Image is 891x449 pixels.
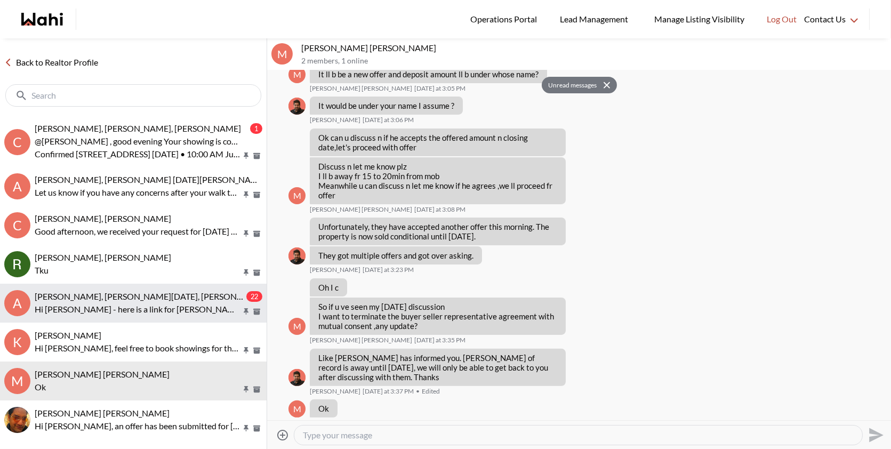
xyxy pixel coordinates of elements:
[288,369,306,386] div: Faraz Azam
[288,247,306,264] div: Faraz Azam
[242,190,251,199] button: Pin
[35,135,241,148] p: @[PERSON_NAME] , good evening Your showing is confirmed
[288,247,306,264] img: F
[288,400,306,418] div: M
[242,424,251,433] button: Pin
[4,251,30,277] img: R
[242,151,251,161] button: Pin
[318,101,454,110] p: It would be under your name I assume ?
[318,283,339,292] p: Oh I c
[414,205,465,214] time: 2025-08-30T19:08:44.816Z
[4,173,30,199] div: A
[363,116,414,124] time: 2025-08-30T19:06:25.277Z
[31,90,237,101] input: Search
[310,419,412,427] span: [PERSON_NAME] [PERSON_NAME]
[251,151,262,161] button: Archive
[4,212,30,238] div: C
[4,290,30,316] div: A
[318,251,473,260] p: They got multiple offers and got over asking.
[310,84,412,93] span: [PERSON_NAME] [PERSON_NAME]
[4,407,30,433] img: S
[318,222,557,241] p: Unfortunately, they have accepted another offer this morning. The property is now sold conditiona...
[251,268,262,277] button: Archive
[242,307,251,316] button: Pin
[35,342,241,355] p: Hi [PERSON_NAME], feel free to book showings for these properties as per your convenience and we ...
[301,57,887,66] p: 2 members , 1 online
[251,229,262,238] button: Archive
[318,404,329,413] p: Ok
[288,369,306,386] img: F
[251,424,262,433] button: Archive
[318,302,557,331] p: So if u ve seen my [DATE] discussion I want to terminate the buyer seller representative agreemen...
[542,77,600,94] button: Unread messages
[288,66,306,83] div: M
[310,116,360,124] span: [PERSON_NAME]
[242,346,251,355] button: Pin
[4,407,30,433] div: Syed Sayeed Uddin, Behnam
[35,264,241,277] p: Tku
[318,162,557,200] p: Discuss n let me know plz I ll b away fr 15 to 20min from mob Meanwhile u can discuss n let me kn...
[4,329,30,355] div: K
[288,187,306,204] div: M
[21,13,63,26] a: Wahi homepage
[35,148,241,161] p: Confirmed [STREET_ADDRESS] [DATE] • 10:00 AM Just a quick fyi I have requested property manager t...
[242,385,251,394] button: Pin
[560,12,632,26] span: Lead Management
[310,336,412,344] span: [PERSON_NAME] [PERSON_NAME]
[4,368,30,394] div: M
[414,336,465,344] time: 2025-08-30T19:35:32.587Z
[251,385,262,394] button: Archive
[35,369,170,379] span: [PERSON_NAME] [PERSON_NAME]
[4,129,30,155] div: C
[310,387,360,396] span: [PERSON_NAME]
[271,43,293,65] div: M
[363,387,414,396] time: 2025-08-30T19:37:08.039Z
[470,12,541,26] span: Operations Portal
[414,419,465,427] time: 2025-08-30T19:56:07.010Z
[35,330,101,340] span: [PERSON_NAME]
[363,266,414,274] time: 2025-08-30T19:23:03.014Z
[288,98,306,115] div: Faraz Azam
[318,353,557,382] p: Like [PERSON_NAME] has informed you. [PERSON_NAME] of record is away until [DATE], we will only b...
[651,12,748,26] span: Manage Listing Visibility
[310,266,360,274] span: [PERSON_NAME]
[288,318,306,335] div: M
[4,251,30,277] div: Rita Kukendran, Behnam
[35,381,241,394] p: Ok
[310,205,412,214] span: [PERSON_NAME] [PERSON_NAME]
[251,307,262,316] button: Archive
[35,408,170,418] span: [PERSON_NAME] [PERSON_NAME]
[301,43,887,53] p: [PERSON_NAME] [PERSON_NAME]
[767,12,797,26] span: Log Out
[251,346,262,355] button: Archive
[35,291,407,301] span: [PERSON_NAME], [PERSON_NAME][DATE], [PERSON_NAME], [PERSON_NAME], [PERSON_NAME]
[242,268,251,277] button: Pin
[416,387,440,396] span: Edited
[246,291,262,302] div: 22
[250,123,262,134] div: 1
[242,229,251,238] button: Pin
[251,190,262,199] button: Archive
[35,303,241,316] p: Hi [PERSON_NAME] - here is a link for [PERSON_NAME] calendar so you can book in a time to speak w...
[288,98,306,115] img: F
[35,213,171,223] span: [PERSON_NAME], [PERSON_NAME]
[35,225,241,238] p: Good afternoon, we received your request for [DATE] 9:00 a.m. The seller has asked that showings ...
[414,84,465,93] time: 2025-08-30T19:05:21.236Z
[35,174,336,185] span: [PERSON_NAME], [PERSON_NAME] [DATE][PERSON_NAME], [PERSON_NAME]
[35,123,241,133] span: [PERSON_NAME], [PERSON_NAME], [PERSON_NAME]
[318,133,557,152] p: Ok can u discuss n if he accepts the offered amount n closing date,let's proceed with offer
[35,186,241,199] p: Let us know if you have any concerns after your walk through and we can assist you in whatever wa...
[303,430,854,440] textarea: Type your message
[863,423,887,447] button: Send
[35,252,171,262] span: [PERSON_NAME], [PERSON_NAME]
